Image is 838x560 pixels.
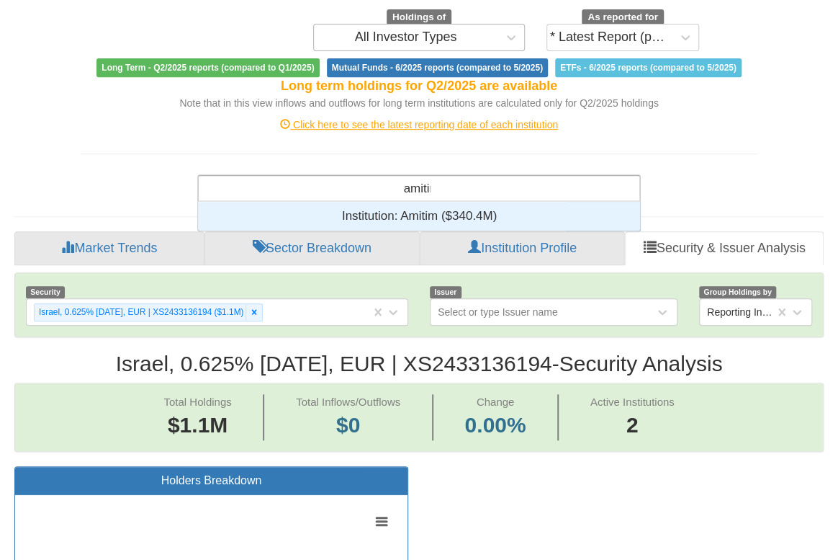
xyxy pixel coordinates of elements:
span: 2 [590,410,675,441]
div: Click here to see the latest reporting date of each institution [70,117,768,132]
div: All Investor Types [355,30,457,45]
a: Security & Issuer Analysis [625,231,824,266]
span: As reported for [582,9,664,25]
h3: Holders Breakdown [26,474,397,487]
span: ETFs - 6/2025 reports (compared to 5/2025) [555,58,742,77]
span: 0.00% [464,410,526,441]
span: Mutual Funds - 6/2025 reports (compared to 5/2025) [327,58,548,77]
div: Note that in this view inflows and outflows for long term institutions are calculated only for Q2... [81,96,757,110]
h2: Israel, 0.625% [DATE], EUR | XS2433136194 - Security Analysis [14,352,824,375]
span: Total Inflows/Outflows [296,396,400,408]
div: * Latest Report (partial) [550,30,670,45]
div: Long term holdings for Q2/2025 are available [81,77,757,96]
span: Issuer [430,286,461,298]
div: grid [198,202,641,231]
a: Sector Breakdown [204,231,420,266]
span: $0 [336,413,360,437]
div: Institution: ‎Amitim ‎($340.4M)‏ [198,202,641,231]
span: Long Term - Q2/2025 reports (compared to Q1/2025) [96,58,319,77]
span: Active Institutions [590,396,675,408]
a: Institution Profile [420,231,626,266]
div: Select or type Issuer name [438,305,558,319]
a: Market Trends [14,231,204,266]
span: Total Holdings [163,396,231,408]
span: Group Holdings by [699,286,776,298]
div: Israel, 0.625% [DATE], EUR | XS2433136194 ($1.1M) [35,304,245,321]
span: Change [477,396,515,408]
span: Holdings of [387,9,451,25]
span: $1.1M [168,413,227,437]
span: Security [26,286,65,298]
div: Reporting Institutions [707,305,776,319]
